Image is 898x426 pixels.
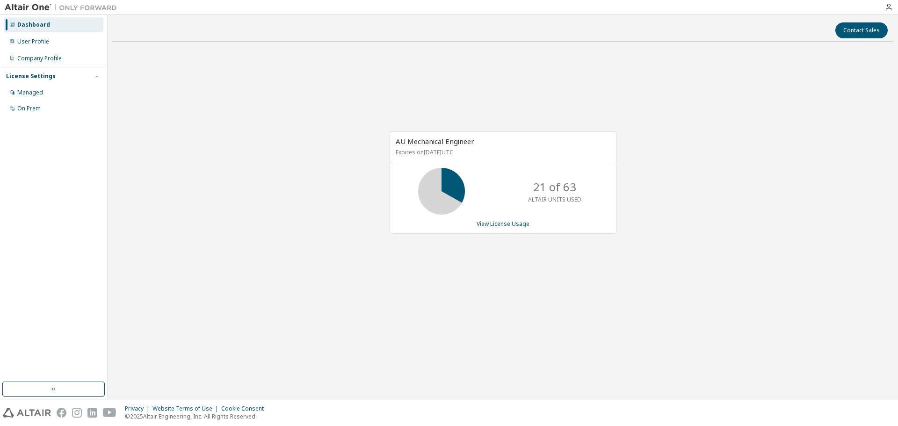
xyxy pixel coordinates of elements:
img: facebook.svg [57,408,66,418]
span: AU Mechanical Engineer [396,137,474,146]
div: On Prem [17,105,41,112]
img: linkedin.svg [87,408,97,418]
div: User Profile [17,38,49,45]
div: Website Terms of Use [152,405,221,412]
div: Privacy [125,405,152,412]
div: Managed [17,89,43,96]
p: Expires on [DATE] UTC [396,148,608,156]
div: Cookie Consent [221,405,269,412]
div: License Settings [6,72,56,80]
img: altair_logo.svg [3,408,51,418]
p: 21 of 63 [533,179,576,195]
p: © 2025 Altair Engineering, Inc. All Rights Reserved. [125,412,269,420]
p: ALTAIR UNITS USED [528,195,581,203]
img: youtube.svg [103,408,116,418]
div: Company Profile [17,55,62,62]
a: View License Usage [477,220,529,228]
img: instagram.svg [72,408,82,418]
button: Contact Sales [835,22,888,38]
img: Altair One [5,3,122,12]
div: Dashboard [17,21,50,29]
